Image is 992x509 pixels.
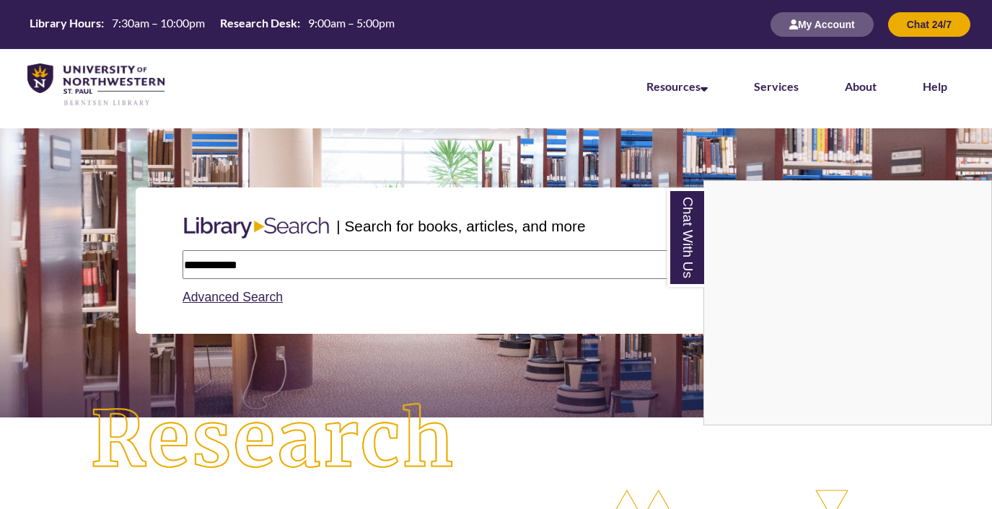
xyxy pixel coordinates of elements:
[703,180,992,425] div: Chat With Us
[646,79,708,93] a: Resources
[754,79,799,93] a: Services
[667,188,704,287] a: Chat With Us
[704,181,991,425] iframe: Chat Widget
[27,63,164,107] img: UNWSP Library Logo
[845,79,877,93] a: About
[923,79,947,93] a: Help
